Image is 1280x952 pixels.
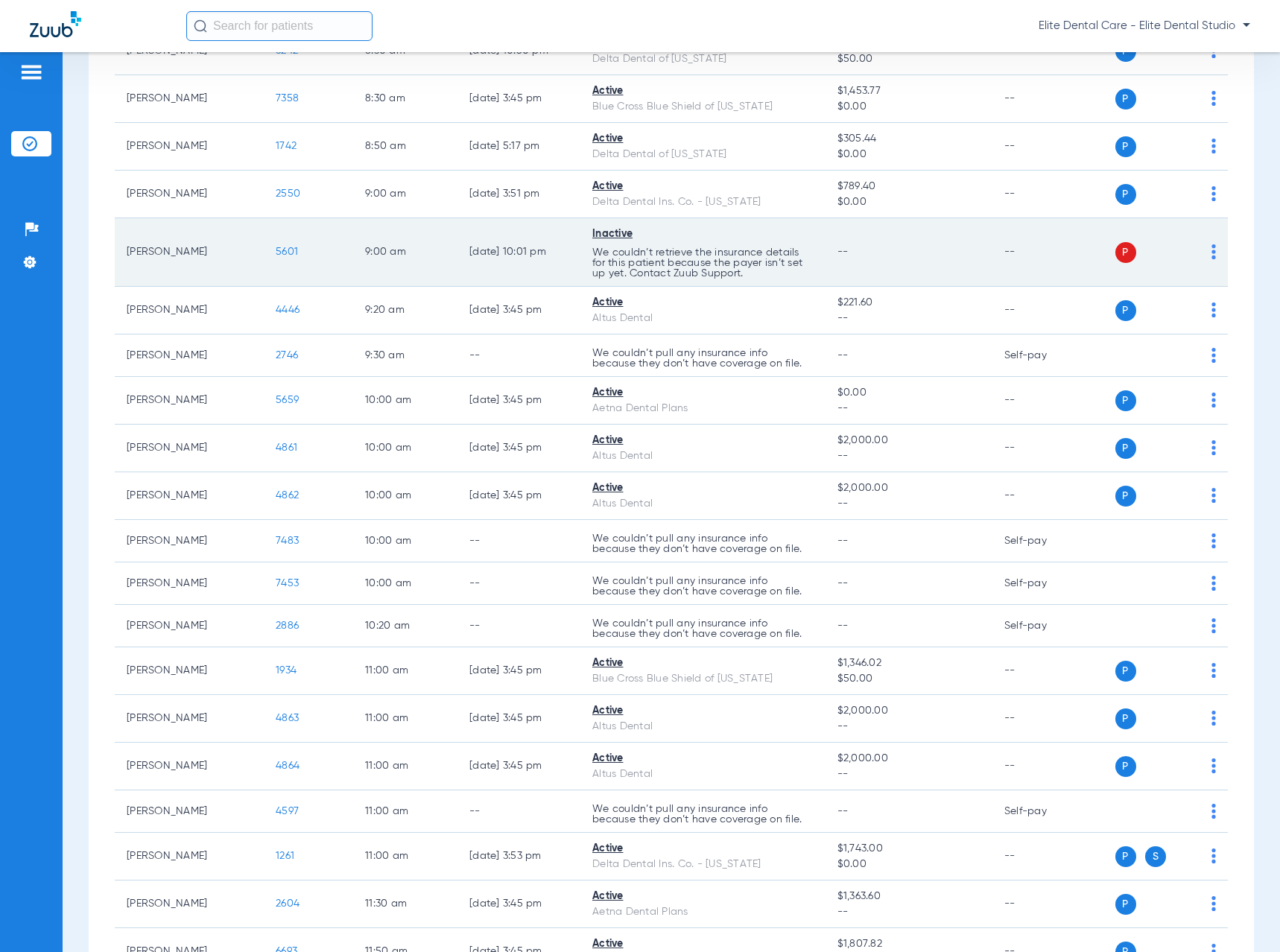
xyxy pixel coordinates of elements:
span: $0.00 [837,99,980,115]
span: $1,743.00 [837,841,980,857]
div: Active [592,433,814,448]
td: [DATE] 3:45 PM [457,880,580,928]
span: P [1115,184,1136,205]
span: -- [837,401,980,416]
span: $0.00 [837,194,980,210]
td: -- [992,833,1093,880]
td: 10:00 AM [353,472,457,520]
td: Self-pay [992,520,1093,562]
span: P [1115,89,1136,110]
span: $2,000.00 [837,703,980,719]
span: P [1115,486,1136,507]
div: Active [592,295,814,311]
div: Chat Widget [1205,880,1280,952]
td: 10:00 AM [353,425,457,472]
div: Active [592,841,814,857]
td: -- [992,425,1093,472]
img: group-dot-blue.svg [1211,576,1216,591]
span: $789.40 [837,179,980,194]
span: Elite Dental Care - Elite Dental Studio [1039,19,1250,34]
span: -- [837,719,980,734]
img: group-dot-blue.svg [1211,348,1216,363]
td: [PERSON_NAME] [115,472,264,520]
span: 1934 [276,665,297,676]
td: [DATE] 3:45 PM [457,75,580,123]
div: Active [592,385,814,401]
img: group-dot-blue.svg [1211,804,1216,819]
img: group-dot-blue.svg [1211,533,1216,548]
td: [PERSON_NAME] [115,790,264,833]
td: -- [992,123,1093,171]
span: P [1115,242,1136,263]
span: $1,807.82 [837,936,980,952]
p: We couldn’t pull any insurance info because they don’t have coverage on file. [592,533,814,554]
span: 7358 [276,93,299,104]
span: P [1115,300,1136,321]
span: $1,346.02 [837,656,980,671]
img: group-dot-blue.svg [1211,244,1216,259]
span: P [1115,661,1136,682]
div: Altus Dental [592,448,814,464]
img: Search Icon [194,19,207,33]
span: $50.00 [837,51,980,67]
td: -- [457,520,580,562]
span: 4863 [276,713,299,723]
td: -- [992,218,1093,287]
span: -- [837,904,980,920]
div: Blue Cross Blue Shield of [US_STATE] [592,671,814,687]
td: 10:00 AM [353,520,457,562]
td: -- [457,334,580,377]
td: [DATE] 3:53 PM [457,833,580,880]
span: $1,453.77 [837,83,980,99]
td: 11:00 AM [353,695,457,743]
span: P [1115,708,1136,729]
p: We couldn’t pull any insurance info because they don’t have coverage on file. [592,618,814,639]
span: $0.00 [837,857,980,872]
img: group-dot-blue.svg [1211,663,1216,678]
p: We couldn’t pull any insurance info because they don’t have coverage on file. [592,804,814,825]
img: group-dot-blue.svg [1211,139,1216,153]
div: Altus Dental [592,719,814,734]
div: Active [592,83,814,99]
span: 4597 [276,806,299,816]
td: 9:30 AM [353,334,457,377]
td: 9:00 AM [353,171,457,218]
img: group-dot-blue.svg [1211,618,1216,633]
td: 10:00 AM [353,377,457,425]
td: -- [992,75,1093,123]
td: -- [992,171,1093,218]
td: [PERSON_NAME] [115,425,264,472]
img: group-dot-blue.svg [1211,848,1216,863]
td: [PERSON_NAME] [115,880,264,928]
span: 2746 [276,350,298,361]
span: S [1145,846,1166,867]
span: -- [837,496,980,512]
td: 11:30 AM [353,880,457,928]
span: 4864 [276,761,300,771]
td: [DATE] 3:45 PM [457,425,580,472]
td: [PERSON_NAME] [115,833,264,880]
td: [DATE] 3:45 PM [457,287,580,334]
td: Self-pay [992,605,1093,647]
div: Active [592,703,814,719]
span: -- [837,448,980,464]
td: [PERSON_NAME] [115,123,264,171]
td: -- [992,377,1093,425]
td: [PERSON_NAME] [115,377,264,425]
td: Self-pay [992,562,1093,605]
span: P [1115,894,1136,915]
td: [PERSON_NAME] [115,334,264,377]
td: Self-pay [992,790,1093,833]
td: [DATE] 3:45 PM [457,647,580,695]
span: $221.60 [837,295,980,311]
td: -- [457,790,580,833]
div: Delta Dental of [US_STATE] [592,147,814,162]
span: P [1115,846,1136,867]
span: -- [837,767,980,782]
td: -- [992,472,1093,520]
p: We couldn’t retrieve the insurance details for this patient because the payer isn’t set up yet. C... [592,247,814,279]
td: [DATE] 10:01 PM [457,218,580,287]
span: P [1115,136,1136,157]
td: 8:30 AM [353,75,457,123]
span: $2,000.00 [837,480,980,496]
